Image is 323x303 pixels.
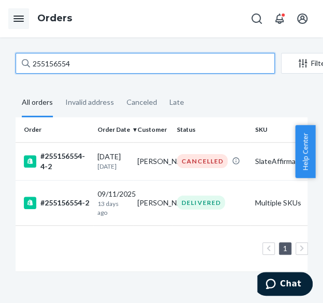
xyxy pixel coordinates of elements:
[173,117,250,142] th: Status
[16,117,93,142] th: Order
[170,89,184,116] div: Late
[246,8,267,29] button: Open Search Box
[292,8,313,29] button: Open account menu
[137,125,169,134] div: Customer
[37,12,72,24] a: Orders
[127,89,157,116] div: Canceled
[133,180,173,225] td: [PERSON_NAME]
[16,53,275,74] input: Search orders
[97,189,129,217] div: 09/11/2025
[269,8,290,29] button: Open notifications
[93,117,133,142] th: Order Date
[22,89,53,117] div: All orders
[65,89,114,116] div: Invalid address
[295,125,315,178] button: Help Center
[257,272,313,298] iframe: Opens a widget where you can chat to one of our agents
[8,8,29,29] button: Open Navigation
[177,196,225,210] div: DELIVERED
[97,199,129,217] p: 13 days ago
[133,142,173,180] td: [PERSON_NAME]
[97,162,129,171] p: [DATE]
[29,4,80,34] ol: breadcrumbs
[24,197,89,209] div: #255156554-2
[24,151,89,172] div: #255156554-4-2
[97,151,129,171] div: [DATE]
[281,244,289,253] a: Page 1 is your current page
[177,154,228,168] div: CANCELLED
